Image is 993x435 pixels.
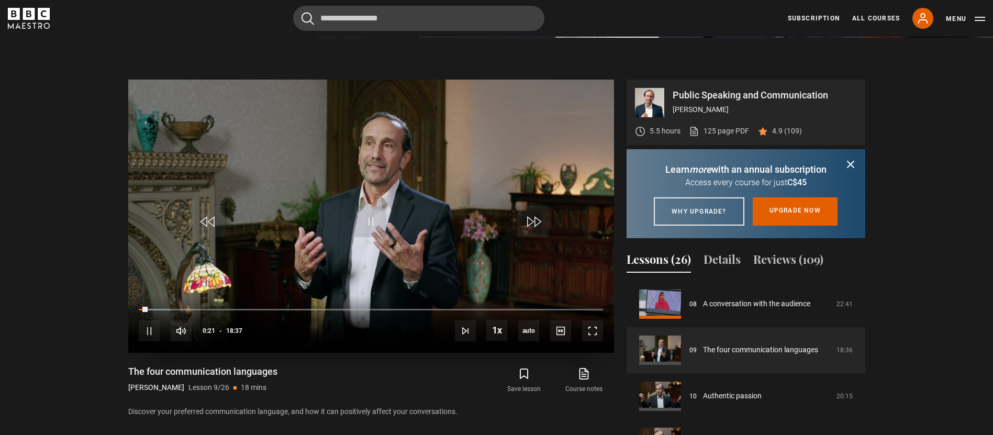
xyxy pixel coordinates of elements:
input: Search [293,6,544,31]
a: 125 page PDF [689,126,749,137]
button: Next Lesson [455,320,476,341]
p: [PERSON_NAME] [673,104,857,115]
p: Public Speaking and Communication [673,91,857,100]
button: Details [704,251,741,273]
button: Submit the search query [302,12,314,25]
a: Authentic passion [703,391,762,401]
a: Subscription [788,14,840,23]
span: - [219,327,222,334]
p: Access every course for just [639,176,853,189]
button: Save lesson [494,365,554,396]
button: Reviews (109) [753,251,823,273]
h1: The four communication languages [128,365,277,378]
button: Pause [139,320,160,341]
span: auto [518,320,539,341]
button: Lessons (26) [627,251,691,273]
button: Fullscreen [582,320,603,341]
button: Mute [171,320,192,341]
a: Why upgrade? [654,197,744,226]
p: 4.9 (109) [772,126,802,137]
span: 18:37 [226,321,242,340]
i: more [689,164,711,175]
svg: BBC Maestro [8,8,50,29]
p: Discover your preferred communication language, and how it can positively affect your conversations. [128,406,614,417]
button: Captions [550,320,571,341]
p: Learn with an annual subscription [639,162,853,176]
p: Lesson 9/26 [188,382,229,393]
span: C$45 [787,177,807,187]
a: Course notes [554,365,613,396]
a: The four communication languages [703,344,818,355]
p: 5.5 hours [650,126,680,137]
div: Progress Bar [139,309,603,311]
a: Upgrade now [753,197,838,226]
button: Toggle navigation [946,14,985,24]
span: 0:21 [203,321,215,340]
video-js: Video Player [128,80,614,353]
a: A conversation with the audience [703,298,810,309]
a: All Courses [852,14,900,23]
p: [PERSON_NAME] [128,382,184,393]
p: 18 mins [241,382,266,393]
div: Current quality: 720p [518,320,539,341]
button: Playback Rate [486,320,507,341]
